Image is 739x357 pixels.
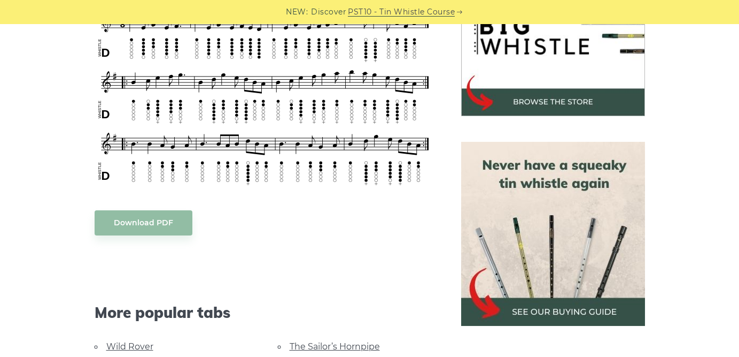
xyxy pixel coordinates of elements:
[95,210,192,236] a: Download PDF
[348,6,455,18] a: PST10 - Tin Whistle Course
[311,6,346,18] span: Discover
[106,341,153,352] a: Wild Rover
[461,142,645,326] img: tin whistle buying guide
[286,6,308,18] span: NEW:
[95,303,435,322] span: More popular tabs
[290,341,380,352] a: The Sailor’s Hornpipe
